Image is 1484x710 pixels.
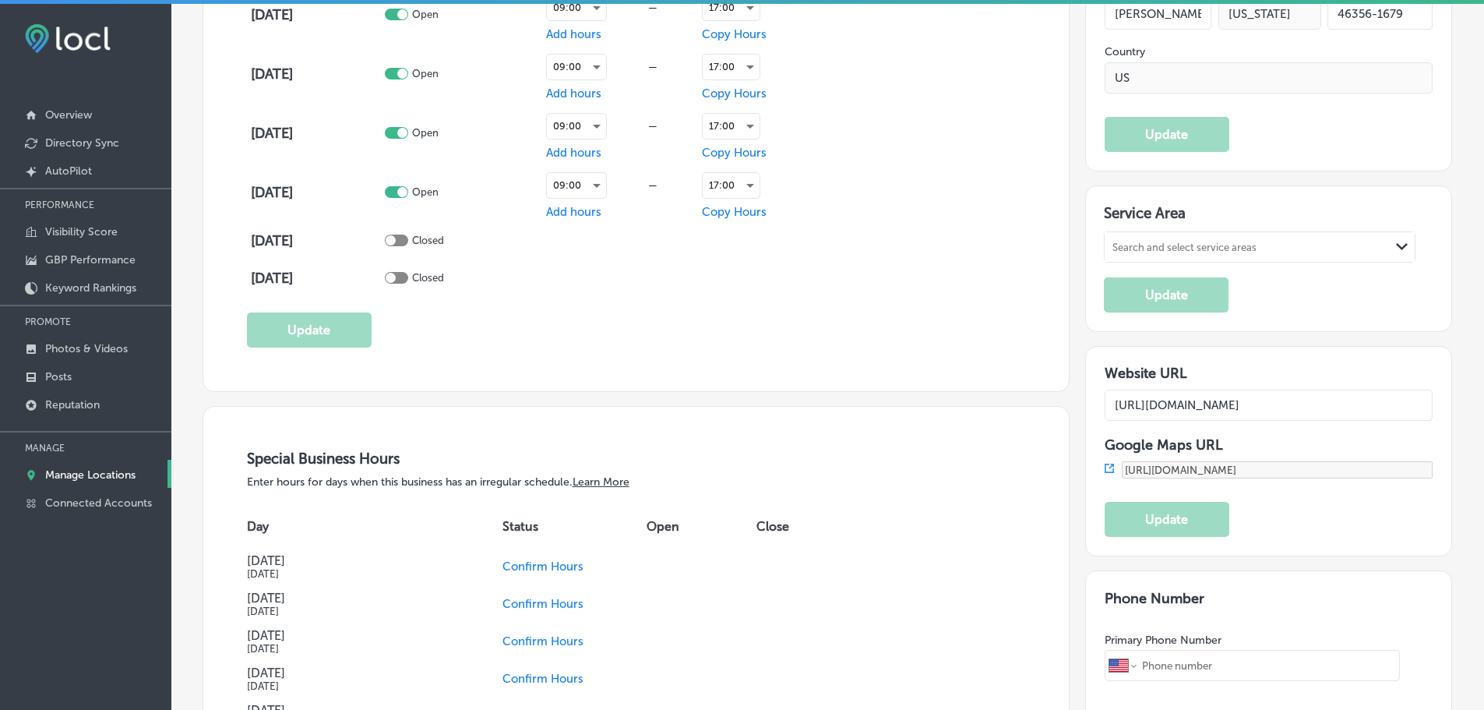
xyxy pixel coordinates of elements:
button: Update [1105,502,1229,537]
p: Connected Accounts [45,496,152,510]
h4: [DATE] [251,232,381,249]
h4: [DATE] [247,666,459,680]
p: Posts [45,370,72,383]
p: AutoPilot [45,164,92,178]
span: Confirm Hours [502,634,583,648]
span: Copy Hours [702,146,767,160]
span: Copy Hours [702,27,767,41]
p: Closed [412,272,444,284]
h3: Service Area [1104,204,1433,228]
h4: [DATE] [247,628,459,643]
div: — [607,120,698,132]
div: 17:00 [703,55,760,79]
span: Add hours [546,205,601,219]
h5: [DATE] [247,606,459,617]
h5: [DATE] [247,643,459,655]
th: Open [647,504,756,548]
h5: [DATE] [247,680,459,692]
p: Reputation [45,398,100,412]
div: 09:00 [547,173,606,198]
label: Country [1105,45,1433,58]
div: 17:00 [703,114,760,139]
div: 17:00 [703,173,760,198]
div: 09:00 [547,55,606,79]
input: Country [1105,62,1433,94]
p: Open [412,127,439,139]
button: Update [1104,277,1228,313]
h4: [DATE] [251,125,381,142]
p: Visibility Score [45,225,118,238]
h3: Phone Number [1105,590,1433,607]
th: Status [502,504,647,548]
h4: [DATE] [247,591,459,606]
div: — [607,179,698,191]
th: Day [247,504,502,548]
p: Open [412,9,439,20]
h3: Website URL [1105,365,1433,382]
a: Learn More [573,475,629,489]
th: Close [756,504,830,548]
p: Open [412,186,439,198]
h4: [DATE] [247,553,459,568]
h3: Special Business Hours [247,450,1026,468]
p: Enter hours for days when this business has an irregular schedule. [247,475,1026,489]
span: Add hours [546,87,601,101]
span: Confirm Hours [502,672,583,686]
div: — [607,2,698,13]
h5: [DATE] [247,568,459,580]
input: Add Location Website [1105,390,1433,421]
div: Search and select service areas [1112,242,1257,253]
span: Confirm Hours [502,560,583,574]
h4: [DATE] [251,270,381,287]
div: 09:00 [547,114,606,139]
img: fda3e92497d09a02dc62c9cd864e3231.png [25,24,111,53]
h3: Google Maps URL [1105,436,1433,454]
span: Add hours [546,27,601,41]
div: — [607,61,698,72]
h4: [DATE] [251,6,381,23]
p: GBP Performance [45,253,136,267]
span: Copy Hours [702,205,767,219]
p: Overview [45,108,92,122]
label: Primary Phone Number [1105,634,1221,647]
span: Add hours [546,146,601,160]
h4: [DATE] [251,184,381,201]
p: Keyword Rankings [45,281,136,295]
p: Manage Locations [45,468,136,482]
button: Update [247,313,372,348]
p: Directory Sync [45,136,119,150]
p: Open [412,68,439,79]
span: Confirm Hours [502,597,583,611]
button: Update [1105,117,1229,152]
span: Copy Hours [702,87,767,101]
p: Photos & Videos [45,342,128,355]
p: Closed [412,235,444,246]
input: Phone number [1140,651,1395,680]
h4: [DATE] [251,65,381,83]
